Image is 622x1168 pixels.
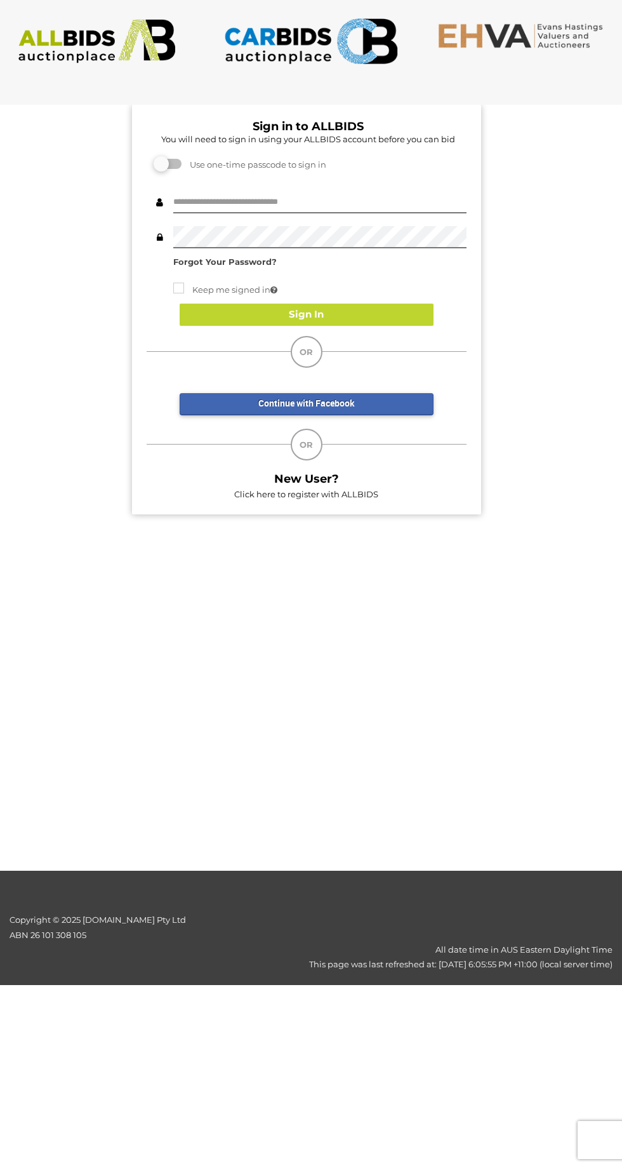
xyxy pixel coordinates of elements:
img: ALLBIDS.com.au [10,19,185,64]
img: CARBIDS.com.au [223,13,399,70]
a: Continue with Facebook [180,393,433,415]
h5: You will need to sign in using your ALLBIDS account before you can bid [150,135,466,144]
b: New User? [274,472,339,486]
span: Use one-time passcode to sign in [183,159,326,170]
label: Keep me signed in [173,283,277,297]
b: Sign in to ALLBIDS [253,119,364,133]
button: Sign In [180,304,433,326]
div: OR [291,429,322,460]
img: EHVA.com.au [437,22,612,49]
a: Click here to register with ALLBIDS [234,489,378,499]
a: Forgot Your Password? [173,257,277,267]
div: OR [291,336,322,368]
